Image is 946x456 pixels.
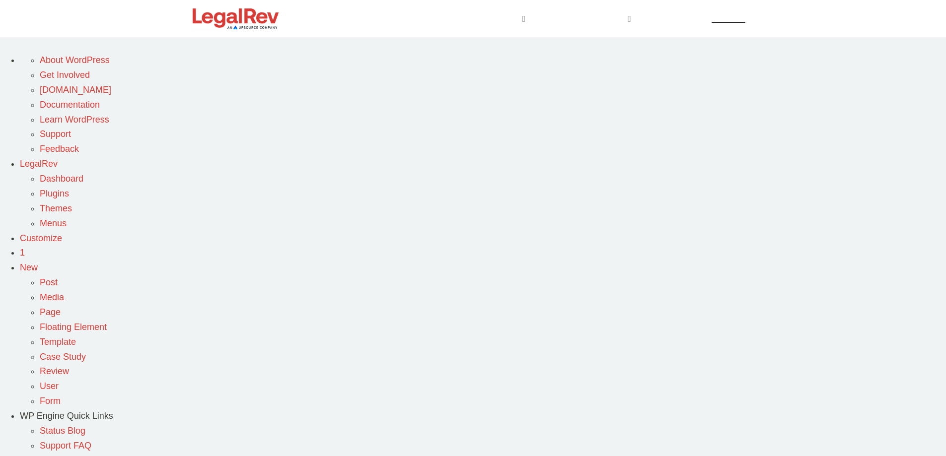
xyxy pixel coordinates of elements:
[40,396,61,406] a: Form
[40,426,85,436] a: Status Blog
[40,337,76,347] a: Template
[20,83,946,157] ul: About WordPress
[20,233,62,243] a: Customize
[40,352,86,362] a: Case Study
[40,203,72,213] a: Themes
[20,201,946,231] ul: LegalRev
[708,11,751,27] a: Contact
[20,159,58,169] a: LegalRev
[40,189,69,198] a: Plugins
[413,12,698,26] nav: Menu
[646,12,662,26] a: FAQ
[40,100,100,110] a: Documentation
[40,366,69,376] a: Review
[20,409,946,424] div: WP Engine Quick Links
[40,115,109,125] a: Learn WordPress
[40,322,107,332] a: Floating Element
[40,381,59,391] a: User
[40,144,79,154] a: Feedback
[677,12,698,26] a: Login
[40,441,91,451] a: Support FAQ
[413,12,435,26] a: About
[40,55,110,65] a: About WordPress
[40,292,64,302] a: Media
[540,12,568,26] a: Results
[20,53,946,83] ul: About WordPress
[20,262,38,272] span: New
[20,172,946,201] ul: LegalRev
[40,174,83,184] a: Dashboard
[486,12,525,26] a: Services
[40,85,111,95] a: [DOMAIN_NAME]
[40,129,71,139] a: Support
[40,218,67,228] a: Menus
[20,248,25,258] span: 1
[712,14,745,23] span: Contact
[583,12,631,26] a: Resources
[40,70,90,80] a: Get Involved
[40,277,58,287] a: Post
[450,12,471,26] a: Plans
[40,307,61,317] a: Page
[20,275,946,409] ul: New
